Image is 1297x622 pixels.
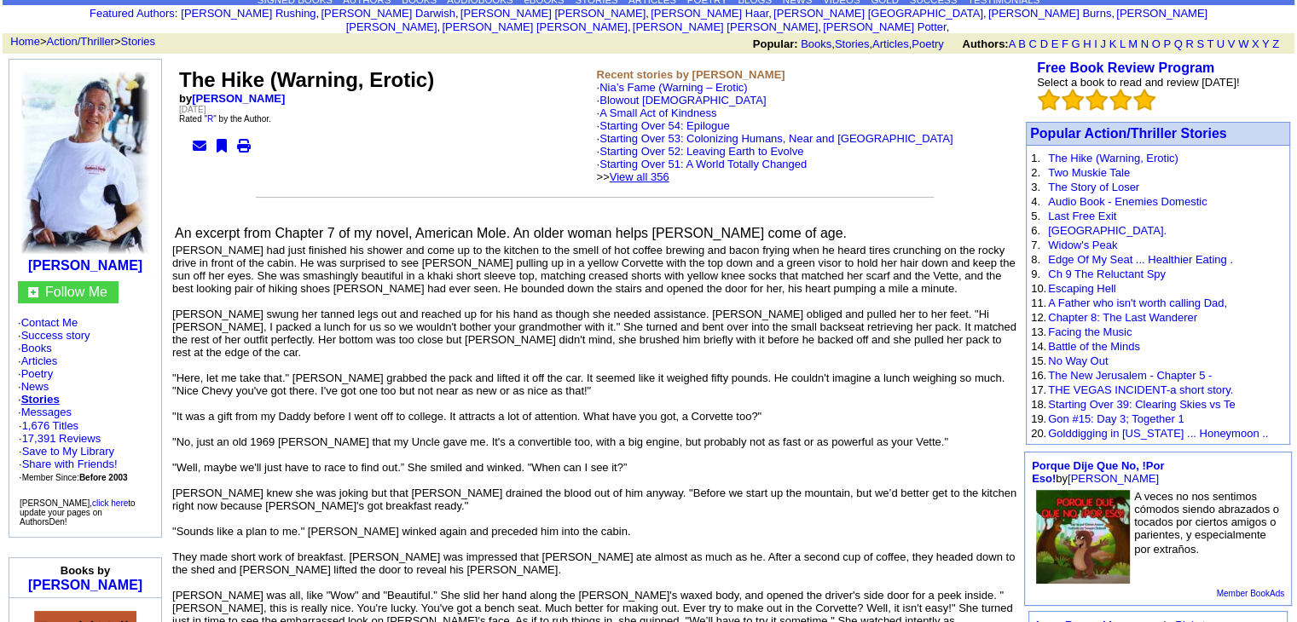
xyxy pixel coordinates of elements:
[1028,37,1036,50] a: C
[1100,37,1106,50] a: J
[599,81,747,94] a: Nia’s Fame (Warning – Erotic)
[1109,37,1117,50] a: K
[22,473,128,482] font: Member Since:
[1048,412,1184,425] a: Gon #15: Day 3; Together 1
[1036,490,1130,584] img: 80175.jpg
[28,578,142,592] a: [PERSON_NAME]
[319,9,321,19] font: i
[10,35,40,48] a: Home
[1031,427,1046,440] font: 20.
[597,119,953,183] font: ·
[1051,37,1058,50] a: E
[1141,37,1149,50] a: N
[19,445,118,483] font: · · ·
[21,393,60,406] a: Stories
[1048,268,1166,280] a: Ch 9 The Reluctant Spy
[1252,37,1259,50] a: X
[1031,369,1046,382] font: 16.
[1048,166,1130,179] a: Two Muskie Tale
[1031,224,1040,237] font: 6.
[1048,253,1233,266] a: Edge Of My Seat ... Healthier Eating .
[28,287,38,297] img: gc.jpg
[1031,412,1046,425] font: 19.
[1031,354,1046,367] font: 15.
[773,7,983,20] a: [PERSON_NAME] [GEOGRAPHIC_DATA]
[597,107,953,183] font: ·
[1083,37,1091,50] a: H
[610,170,669,183] a: View all 356
[1018,37,1026,50] a: B
[1068,472,1159,485] a: [PERSON_NAME]
[21,380,49,393] a: News
[1031,297,1046,309] font: 11.
[597,94,953,183] font: ·
[192,92,285,105] a: [PERSON_NAME]
[1031,383,1046,396] font: 17.
[1086,89,1108,111] img: bigemptystars.png
[21,329,90,342] a: Success story
[1031,239,1040,251] font: 7.
[1048,427,1268,440] a: Golddigging in [US_STATE] ... Honeymoon ..
[599,94,766,107] a: Blowout [DEMOGRAPHIC_DATA]
[1009,37,1016,50] a: A
[1048,282,1116,295] a: Escaping Hell
[1228,37,1236,50] a: V
[61,564,111,577] b: Books by
[21,354,58,367] a: Articles
[1120,37,1126,50] a: L
[1152,37,1161,50] a: O
[179,68,434,91] font: The Hike (Warning, Erotic)
[1031,311,1046,324] font: 12.
[346,7,1207,33] a: [PERSON_NAME] [PERSON_NAME]
[121,35,155,48] a: Stories
[949,23,951,32] font: i
[207,114,213,124] a: R
[597,145,808,183] font: ·
[1031,398,1046,411] font: 18.
[1094,37,1097,50] a: I
[1048,369,1212,382] a: The New Jerusalem - Chapter 5 -
[649,9,651,19] font: i
[47,35,114,48] a: Action/Thriller
[1031,325,1046,338] font: 13.
[459,9,460,19] font: i
[651,7,768,20] a: [PERSON_NAME] Haar
[45,285,107,299] a: Follow Me
[1048,195,1207,208] a: Audio Book - Enemies Domestic
[1048,383,1233,396] a: THE VEGAS INCIDENT-a short story.
[1031,181,1040,193] font: 3.
[599,119,729,132] a: Starting Over 54: Epilogue
[21,342,52,354] a: Books
[753,37,798,50] b: Popular:
[440,23,442,32] font: i
[85,602,86,608] img: shim.gif
[179,92,285,105] b: by
[90,7,177,20] font: :
[18,406,72,418] font: ·
[21,316,78,329] a: Contact Me
[86,602,87,608] img: shim.gif
[22,432,101,445] a: 17,391 Reviews
[1031,268,1040,280] font: 9.
[835,37,869,50] a: Stories
[801,37,831,50] a: Books
[1217,589,1284,598] a: Member BookAds
[1071,37,1080,50] a: G
[1030,126,1227,141] a: Popular Action/Thriller Stories
[599,107,716,119] a: A Small Act of Kindness
[1133,89,1155,111] img: bigemptystars.png
[1207,37,1213,50] a: T
[597,81,953,183] font: ·
[962,37,1008,50] b: Authors:
[1031,195,1040,208] font: 4.
[21,406,72,418] a: Messages
[21,367,54,380] a: Poetry
[84,602,85,608] img: shim.gif
[987,9,988,19] font: i
[460,7,646,20] a: [PERSON_NAME] [PERSON_NAME]
[28,258,142,273] a: [PERSON_NAME]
